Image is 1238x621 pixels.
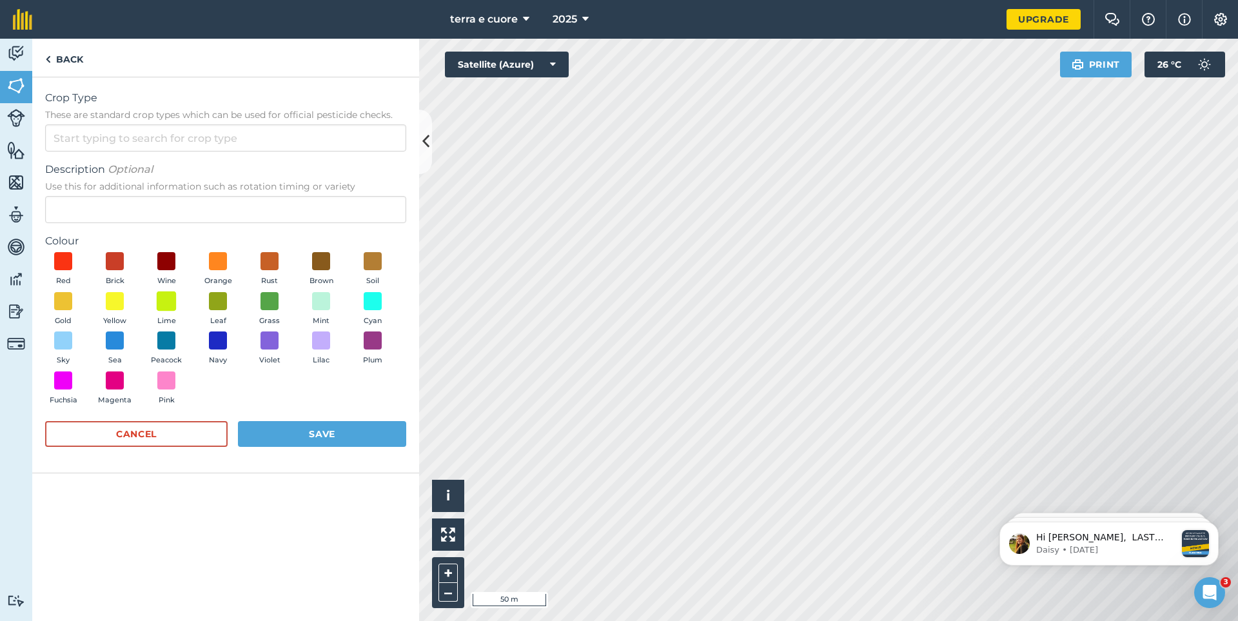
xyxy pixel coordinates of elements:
[200,331,236,366] button: Navy
[148,371,184,406] button: Pink
[97,292,133,327] button: Yellow
[97,252,133,287] button: Brick
[251,252,288,287] button: Rust
[103,315,126,327] span: Yellow
[303,252,339,287] button: Brown
[7,205,25,224] img: svg+xml;base64,PD94bWwgdmVyc2lvbj0iMS4wIiBlbmNvZGluZz0idXRmLTgiPz4KPCEtLSBHZW5lcmF0b3I6IEFkb2JlIE...
[355,331,391,366] button: Plum
[1105,13,1120,26] img: Two speech bubbles overlapping with the left bubble in the forefront
[148,252,184,287] button: Wine
[45,124,406,152] input: Start typing to search for crop type
[1060,52,1132,77] button: Print
[450,12,518,27] span: terra e cuore
[210,315,226,327] span: Leaf
[980,496,1238,586] iframe: Intercom notifications message
[251,331,288,366] button: Violet
[1213,13,1228,26] img: A cog icon
[432,480,464,512] button: i
[7,44,25,63] img: svg+xml;base64,PD94bWwgdmVyc2lvbj0iMS4wIiBlbmNvZGluZz0idXRmLTgiPz4KPCEtLSBHZW5lcmF0b3I6IEFkb2JlIE...
[32,39,96,77] a: Back
[313,315,329,327] span: Mint
[446,488,450,504] span: i
[1192,52,1217,77] img: svg+xml;base64,PD94bWwgdmVyc2lvbj0iMS4wIiBlbmNvZGluZz0idXRmLTgiPz4KPCEtLSBHZW5lcmF0b3I6IEFkb2JlIE...
[355,252,391,287] button: Soil
[1007,9,1081,30] a: Upgrade
[45,162,406,177] span: Description
[157,275,176,287] span: Wine
[366,275,379,287] span: Soil
[200,252,236,287] button: Orange
[313,355,329,366] span: Lilac
[7,109,25,127] img: svg+xml;base64,PD94bWwgdmVyc2lvbj0iMS4wIiBlbmNvZGluZz0idXRmLTgiPz4KPCEtLSBHZW5lcmF0b3I6IEFkb2JlIE...
[56,275,71,287] span: Red
[261,275,278,287] span: Rust
[364,315,382,327] span: Cyan
[108,355,122,366] span: Sea
[251,292,288,327] button: Grass
[309,275,333,287] span: Brown
[204,275,232,287] span: Orange
[45,180,406,193] span: Use this for additional information such as rotation timing or variety
[303,292,339,327] button: Mint
[7,302,25,321] img: svg+xml;base64,PD94bWwgdmVyc2lvbj0iMS4wIiBlbmNvZGluZz0idXRmLTgiPz4KPCEtLSBHZW5lcmF0b3I6IEFkb2JlIE...
[45,331,81,366] button: Sky
[151,355,182,366] span: Peacock
[97,371,133,406] button: Magenta
[259,315,280,327] span: Grass
[1145,52,1225,77] button: 26 °C
[200,292,236,327] button: Leaf
[363,355,382,366] span: Plum
[50,395,77,406] span: Fuchsia
[45,108,406,121] span: These are standard crop types which can be used for official pesticide checks.
[438,564,458,583] button: +
[13,9,32,30] img: fieldmargin Logo
[1178,12,1191,27] img: svg+xml;base64,PHN2ZyB4bWxucz0iaHR0cDovL3d3dy53My5vcmcvMjAwMC9zdmciIHdpZHRoPSIxNyIgaGVpZ2h0PSIxNy...
[148,331,184,366] button: Peacock
[259,355,280,366] span: Violet
[7,335,25,353] img: svg+xml;base64,PD94bWwgdmVyc2lvbj0iMS4wIiBlbmNvZGluZz0idXRmLTgiPz4KPCEtLSBHZW5lcmF0b3I6IEFkb2JlIE...
[97,331,133,366] button: Sea
[55,315,72,327] span: Gold
[45,292,81,327] button: Gold
[1072,57,1084,72] img: svg+xml;base64,PHN2ZyB4bWxucz0iaHR0cDovL3d3dy53My5vcmcvMjAwMC9zdmciIHdpZHRoPSIxOSIgaGVpZ2h0PSIyNC...
[159,395,175,406] span: Pink
[45,421,228,447] button: Cancel
[1157,52,1181,77] span: 26 ° C
[57,355,70,366] span: Sky
[148,292,184,327] button: Lime
[7,173,25,192] img: svg+xml;base64,PHN2ZyB4bWxucz0iaHR0cDovL3d3dy53My5vcmcvMjAwMC9zdmciIHdpZHRoPSI1NiIgaGVpZ2h0PSI2MC...
[1194,577,1225,608] iframe: Intercom live chat
[1141,13,1156,26] img: A question mark icon
[209,355,227,366] span: Navy
[45,90,406,106] span: Crop Type
[45,252,81,287] button: Red
[7,141,25,160] img: svg+xml;base64,PHN2ZyB4bWxucz0iaHR0cDovL3d3dy53My5vcmcvMjAwMC9zdmciIHdpZHRoPSI1NiIgaGVpZ2h0PSI2MC...
[45,52,51,67] img: svg+xml;base64,PHN2ZyB4bWxucz0iaHR0cDovL3d3dy53My5vcmcvMjAwMC9zdmciIHdpZHRoPSI5IiBoZWlnaHQ9IjI0Ii...
[157,315,176,327] span: Lime
[438,583,458,602] button: –
[45,371,81,406] button: Fuchsia
[1221,577,1231,587] span: 3
[7,237,25,257] img: svg+xml;base64,PD94bWwgdmVyc2lvbj0iMS4wIiBlbmNvZGluZz0idXRmLTgiPz4KPCEtLSBHZW5lcmF0b3I6IEFkb2JlIE...
[7,270,25,289] img: svg+xml;base64,PD94bWwgdmVyc2lvbj0iMS4wIiBlbmNvZGluZz0idXRmLTgiPz4KPCEtLSBHZW5lcmF0b3I6IEFkb2JlIE...
[7,595,25,607] img: svg+xml;base64,PD94bWwgdmVyc2lvbj0iMS4wIiBlbmNvZGluZz0idXRmLTgiPz4KPCEtLSBHZW5lcmF0b3I6IEFkb2JlIE...
[45,233,406,249] label: Colour
[441,527,455,542] img: Four arrows, one pointing top left, one top right, one bottom right and the last bottom left
[238,421,406,447] button: Save
[108,163,153,175] em: Optional
[355,292,391,327] button: Cyan
[7,76,25,95] img: svg+xml;base64,PHN2ZyB4bWxucz0iaHR0cDovL3d3dy53My5vcmcvMjAwMC9zdmciIHdpZHRoPSI1NiIgaGVpZ2h0PSI2MC...
[553,12,577,27] span: 2025
[106,275,124,287] span: Brick
[445,52,569,77] button: Satellite (Azure)
[98,395,132,406] span: Magenta
[303,331,339,366] button: Lilac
